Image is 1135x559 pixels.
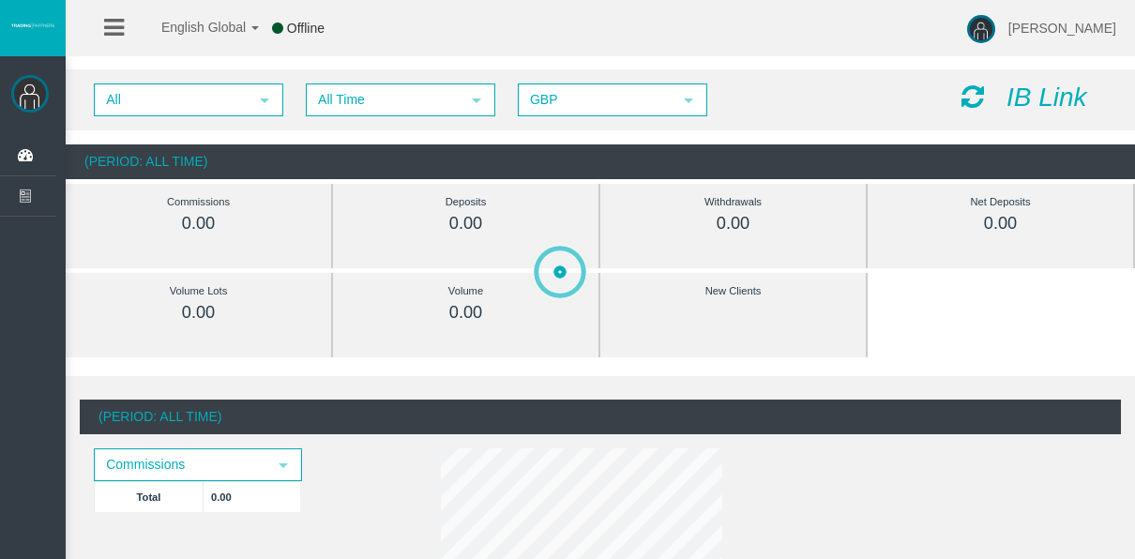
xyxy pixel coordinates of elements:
[375,280,556,302] div: Volume
[910,191,1091,213] div: Net Deposits
[108,213,289,234] div: 0.00
[108,280,289,302] div: Volume Lots
[137,20,246,35] span: English Global
[204,481,301,512] td: 0.00
[469,93,484,108] span: select
[276,458,291,473] span: select
[9,22,56,29] img: logo.svg
[108,191,289,213] div: Commissions
[96,85,248,114] span: All
[108,302,289,324] div: 0.00
[375,213,556,234] div: 0.00
[95,481,204,512] td: Total
[257,93,272,108] span: select
[681,93,696,108] span: select
[287,21,325,36] span: Offline
[308,85,460,114] span: All Time
[643,213,824,234] div: 0.00
[520,85,672,114] span: GBP
[967,15,995,43] img: user-image
[375,302,556,324] div: 0.00
[66,144,1135,179] div: (Period: All Time)
[375,191,556,213] div: Deposits
[643,191,824,213] div: Withdrawals
[910,213,1091,234] div: 0.00
[1006,83,1087,112] i: IB Link
[96,450,266,479] span: Commissions
[961,83,984,110] i: Reload Dashboard
[1008,21,1116,36] span: [PERSON_NAME]
[80,400,1121,434] div: (Period: All Time)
